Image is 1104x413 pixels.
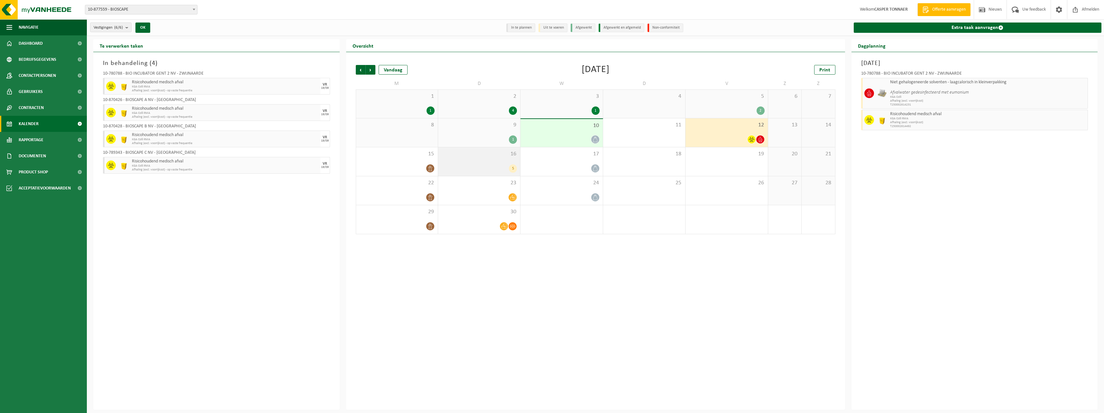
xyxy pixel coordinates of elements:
[877,115,887,125] img: LP-SB-00050-HPE-22
[441,151,517,158] span: 16
[379,65,408,75] div: Vandaag
[132,115,319,119] span: Afhaling (excl. voorrijkost) - op vaste frequentie
[506,23,535,32] li: In te plannen
[19,100,44,116] span: Contracten
[132,164,319,168] span: KGA Colli RMA
[854,23,1102,33] a: Extra taak aanvragen
[359,93,435,100] span: 1
[103,71,330,78] div: 10-780788 - BIO INCUBATOR GENT 2 NV - ZWIJNAARDE
[689,151,764,158] span: 19
[19,84,43,100] span: Gebruikers
[689,179,764,187] span: 26
[524,179,599,187] span: 24
[103,151,330,157] div: 10-789343 - BIOSCAPE C NV - [GEOGRAPHIC_DATA]
[805,122,832,129] span: 14
[606,93,682,100] span: 4
[85,5,197,14] span: 10-877559 - BIOSCAPE
[524,151,599,158] span: 17
[19,51,56,68] span: Bedrijfsgegevens
[323,109,327,113] div: VR
[19,180,71,196] span: Acceptatievoorwaarden
[520,78,603,89] td: W
[427,106,435,115] div: 1
[890,124,1086,128] span: T250002614492
[359,179,435,187] span: 22
[861,71,1088,78] div: 10-780788 - BIO INCUBATOR GENT 2 NV - ZWIJNAARDE
[19,132,43,148] span: Rapportage
[132,89,319,93] span: Afhaling (excl. voorrijkost) - op vaste frequentie
[119,161,129,170] img: LP-SB-00050-HPE-22
[771,122,798,129] span: 13
[135,23,150,33] button: OK
[689,122,764,129] span: 12
[599,23,644,32] li: Afgewerkt en afgemeld
[931,6,967,13] span: Offerte aanvragen
[606,151,682,158] span: 18
[509,135,517,144] div: 1
[571,23,595,32] li: Afgewerkt
[90,23,132,32] button: Vestigingen(6/6)
[321,166,329,169] div: 19/09
[538,23,567,32] li: Uit te voeren
[356,65,365,75] span: Vorige
[321,139,329,142] div: 19/09
[132,159,319,164] span: Risicohoudend medisch afval
[819,68,830,73] span: Print
[890,121,1086,124] span: Afhaling (excl. voorrijkost)
[757,106,765,115] div: 2
[93,39,150,52] h2: Te verwerken taken
[441,93,517,100] span: 2
[851,39,892,52] h2: Dagplanning
[890,103,1086,107] span: T250002614231
[132,80,319,85] span: Risicohoudend medisch afval
[321,87,329,90] div: 19/09
[814,65,835,75] a: Print
[890,117,1086,121] span: KGA Colli RMA
[359,122,435,129] span: 8
[685,78,768,89] td: V
[323,162,327,166] div: VR
[805,93,832,100] span: 7
[890,95,1086,99] span: KGA Colli
[771,93,798,100] span: 6
[874,7,908,12] strong: CASPER TONNAER
[19,68,56,84] span: Contactpersonen
[132,133,319,138] span: Risicohoudend medisch afval
[359,208,435,216] span: 29
[132,85,319,89] span: KGA Colli RMA
[890,80,1086,85] span: Niet gehalogeneerde solventen - laagcalorisch in kleinverpakking
[132,142,319,145] span: Afhaling (excl. voorrijkost) - op vaste frequentie
[119,108,129,117] img: LP-SB-00050-HPE-22
[606,122,682,129] span: 11
[603,78,685,89] td: D
[132,168,319,172] span: Afhaling (excl. voorrijkost) - op vaste frequentie
[524,122,599,129] span: 10
[152,60,155,67] span: 4
[114,25,123,30] count: (6/6)
[606,179,682,187] span: 25
[771,179,798,187] span: 27
[861,59,1088,68] h3: [DATE]
[509,106,517,115] div: 4
[321,113,329,116] div: 19/09
[441,122,517,129] span: 9
[19,148,46,164] span: Documenten
[441,179,517,187] span: 23
[19,164,48,180] span: Product Shop
[592,106,600,115] div: 1
[582,65,610,75] div: [DATE]
[771,151,798,158] span: 20
[103,59,330,68] h3: In behandeling ( )
[509,164,517,173] div: 5
[890,112,1086,117] span: Risicohoudend medisch afval
[119,81,129,91] img: LP-SB-00050-HPE-22
[323,135,327,139] div: VR
[890,90,969,95] i: Afvalwater gedesinfecteerd met eumonium
[438,78,520,89] td: D
[877,88,887,98] img: LP-PA-00000-WDN-11
[103,98,330,104] div: 10-870426 - BIOSCAPE A NV - [GEOGRAPHIC_DATA]
[132,138,319,142] span: KGA Colli RMA
[119,134,129,144] img: LP-SB-00050-HPE-22
[356,78,438,89] td: M
[366,65,375,75] span: Volgende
